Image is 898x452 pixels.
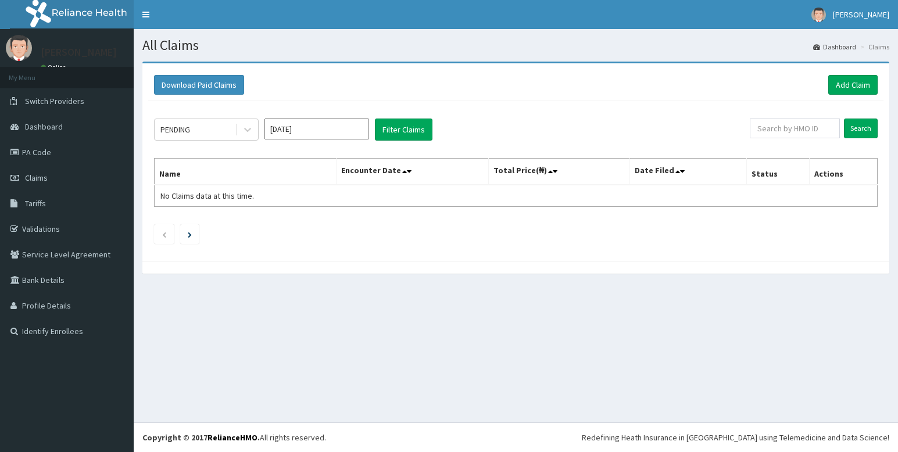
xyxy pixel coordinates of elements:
[828,75,878,95] a: Add Claim
[857,42,889,52] li: Claims
[134,422,898,452] footer: All rights reserved.
[833,9,889,20] span: [PERSON_NAME]
[25,121,63,132] span: Dashboard
[375,119,432,141] button: Filter Claims
[154,75,244,95] button: Download Paid Claims
[188,229,192,239] a: Next page
[6,35,32,61] img: User Image
[142,38,889,53] h1: All Claims
[582,432,889,443] div: Redefining Heath Insurance in [GEOGRAPHIC_DATA] using Telemedicine and Data Science!
[41,63,69,71] a: Online
[142,432,260,443] strong: Copyright © 2017 .
[811,8,826,22] img: User Image
[813,42,856,52] a: Dashboard
[844,119,878,138] input: Search
[629,159,746,185] th: Date Filed
[160,124,190,135] div: PENDING
[25,173,48,183] span: Claims
[160,191,254,201] span: No Claims data at this time.
[162,229,167,239] a: Previous page
[337,159,489,185] th: Encounter Date
[489,159,630,185] th: Total Price(₦)
[155,159,337,185] th: Name
[746,159,809,185] th: Status
[264,119,369,139] input: Select Month and Year
[207,432,257,443] a: RelianceHMO
[750,119,840,138] input: Search by HMO ID
[809,159,877,185] th: Actions
[41,47,117,58] p: [PERSON_NAME]
[25,198,46,209] span: Tariffs
[25,96,84,106] span: Switch Providers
